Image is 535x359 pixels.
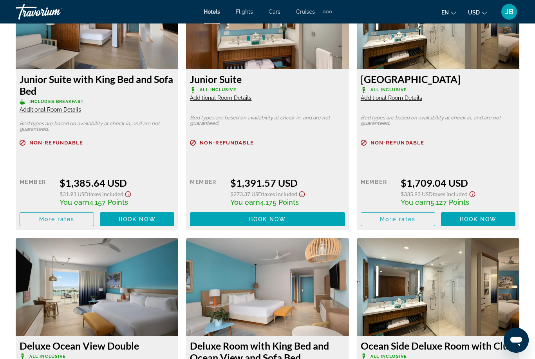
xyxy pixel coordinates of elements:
[29,99,84,104] span: Includes Breakfast
[468,9,480,16] span: USD
[190,95,251,101] span: Additional Room Details
[401,177,515,189] div: $1,709.04 USD
[433,191,468,197] span: Taxes included
[371,87,407,92] span: All Inclusive
[357,238,519,336] img: 2967579d-6d98-457d-8e64-c54b453bb9ab.jpeg
[186,238,349,336] img: 305e94a1-7c74-4a5a-90cd-d8caa408b7da.jpeg
[371,354,407,359] span: All Inclusive
[119,216,156,222] span: Book now
[361,177,395,206] div: Member
[249,216,286,222] span: Book now
[441,7,456,18] button: Change language
[190,177,224,206] div: Member
[16,238,178,336] img: 183aeac7-979a-493f-8092-f0df44ee5b23.jpeg
[236,9,253,15] a: Flights
[230,177,345,189] div: $1,391.57 USD
[468,7,487,18] button: Change currency
[499,4,519,20] button: User Menu
[20,73,174,97] h3: Junior Suite with King Bed and Sofa Bed
[20,121,174,132] p: Bed types are based on availability at check-in, and are not guaranteed.
[190,73,345,85] h3: Junior Suite
[430,198,469,206] span: 5,127 Points
[20,106,81,113] span: Additional Room Details
[16,2,94,22] a: Travorium
[361,95,422,101] span: Additional Room Details
[230,191,262,197] span: $273.37 USD
[380,216,416,222] span: More rates
[100,212,174,226] button: Book now
[361,73,515,85] h3: [GEOGRAPHIC_DATA]
[20,212,94,226] button: More rates
[361,115,515,126] p: Bed types are based on availability at check-in, and are not guaranteed.
[260,198,299,206] span: 4,175 Points
[20,340,174,352] h3: Deluxe Ocean View Double
[297,189,307,198] button: Show Taxes and Fees disclaimer
[200,87,236,92] span: All Inclusive
[401,191,433,197] span: $335.93 USD
[505,8,513,16] span: JB
[468,189,477,198] button: Show Taxes and Fees disclaimer
[204,9,220,15] a: Hotels
[20,177,54,206] div: Member
[60,177,174,189] div: $1,385.64 USD
[504,328,529,353] iframe: Button to launch messaging window
[361,212,435,226] button: More rates
[323,5,332,18] button: Extra navigation items
[441,9,449,16] span: en
[361,340,515,352] h3: Ocean Side Deluxe Room with Club
[200,140,253,145] span: Non-refundable
[190,115,345,126] p: Bed types are based on availability at check-in, and are not guaranteed.
[60,191,89,197] span: $31.93 USD
[39,216,75,222] span: More rates
[29,354,66,359] span: All Inclusive
[296,9,315,15] a: Cruises
[460,216,497,222] span: Book now
[262,191,297,197] span: Taxes included
[371,140,424,145] span: Non-refundable
[441,212,515,226] button: Book now
[401,198,430,206] span: You earn
[89,198,128,206] span: 4,157 Points
[269,9,280,15] a: Cars
[190,212,345,226] button: Book now
[89,191,123,197] span: Taxes included
[123,189,133,198] button: Show Taxes and Fees disclaimer
[230,198,260,206] span: You earn
[29,140,83,145] span: Non-refundable
[60,198,89,206] span: You earn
